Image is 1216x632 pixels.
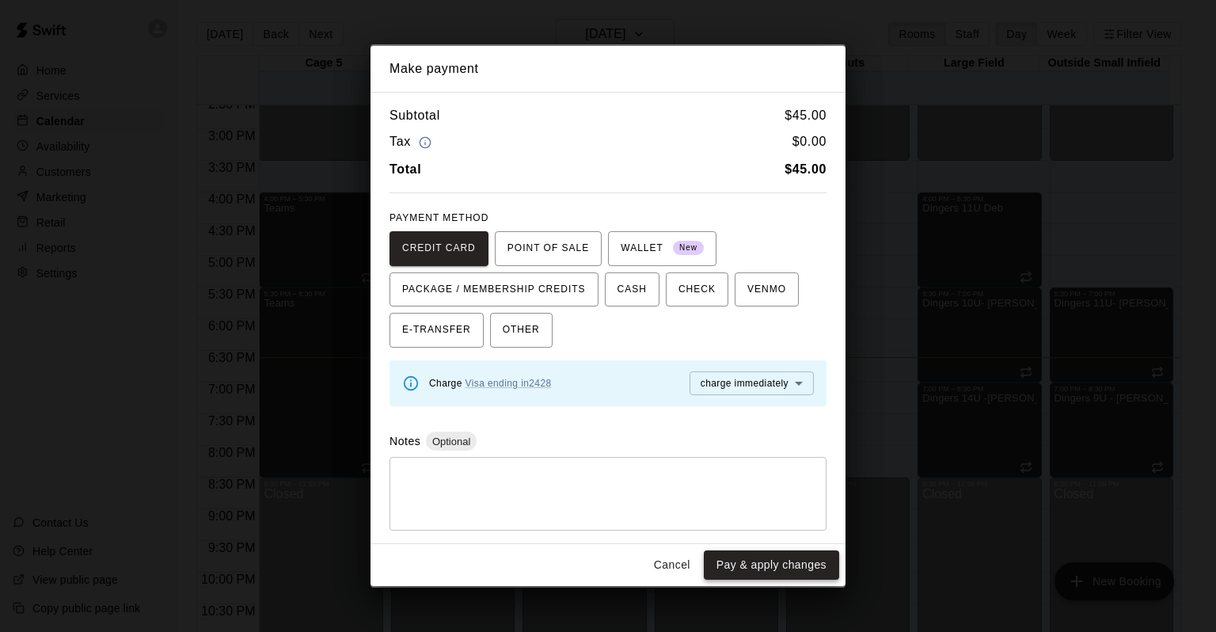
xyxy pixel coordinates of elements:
button: CHECK [666,272,728,307]
span: CREDIT CARD [402,236,476,261]
span: PACKAGE / MEMBERSHIP CREDITS [402,277,586,303]
span: PAYMENT METHOD [389,212,488,223]
span: CHECK [678,277,716,303]
h2: Make payment [370,46,845,92]
span: Charge [429,378,552,389]
button: Cancel [647,550,697,580]
b: $ 45.00 [785,162,826,176]
a: Visa ending in 2428 [465,378,552,389]
span: New [673,238,704,259]
button: PACKAGE / MEMBERSHIP CREDITS [389,272,598,307]
button: E-TRANSFER [389,313,484,348]
span: CASH [617,277,647,303]
span: charge immediately [701,378,788,389]
span: OTHER [503,318,540,343]
span: E-TRANSFER [402,318,471,343]
h6: Subtotal [389,105,440,126]
button: CASH [605,272,659,307]
label: Notes [389,435,420,447]
button: Pay & apply changes [704,550,839,580]
h6: $ 45.00 [785,105,826,126]
button: VENMO [735,272,799,307]
button: CREDIT CARD [389,231,488,266]
button: POINT OF SALE [495,231,602,266]
b: Total [389,162,421,176]
span: WALLET [621,236,704,261]
span: VENMO [747,277,786,303]
span: POINT OF SALE [507,236,589,261]
button: WALLET New [608,231,716,266]
span: Optional [426,436,477,447]
h6: $ 0.00 [792,131,826,153]
h6: Tax [389,131,435,153]
button: OTHER [490,313,553,348]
